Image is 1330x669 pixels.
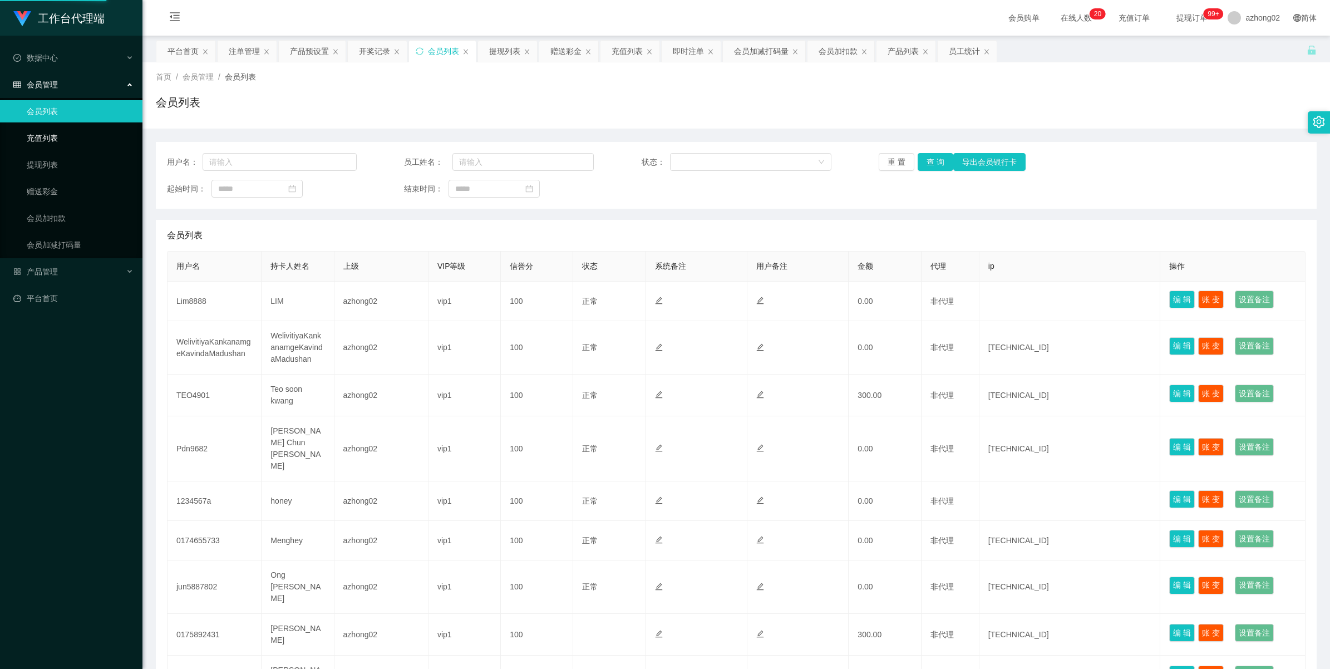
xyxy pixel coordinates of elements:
[1169,577,1195,594] button: 编 辑
[428,375,501,416] td: vip1
[1198,577,1224,594] button: 账 变
[1235,337,1274,355] button: 设置备注
[343,262,359,270] span: 上级
[1171,14,1213,22] span: 提现订单
[1313,116,1325,128] i: 图标: setting
[225,72,256,81] span: 会员列表
[288,185,296,193] i: 图标: calendar
[262,614,334,656] td: [PERSON_NAME]
[756,630,764,638] i: 图标: edit
[756,583,764,591] i: 图标: edit
[27,234,134,256] a: 会员加减打码量
[416,47,423,55] i: 图标: sync
[756,343,764,351] i: 图标: edit
[930,391,954,400] span: 非代理
[13,287,134,309] a: 图标: dashboard平台首页
[167,229,203,242] span: 会员列表
[501,614,573,656] td: 100
[756,262,787,270] span: 用户备注
[501,321,573,375] td: 100
[858,262,873,270] span: 金额
[359,41,390,62] div: 开奖记录
[13,53,58,62] span: 数据中心
[930,496,954,505] span: 非代理
[930,444,954,453] span: 非代理
[930,297,954,306] span: 非代理
[262,560,334,614] td: Ong [PERSON_NAME]
[1198,337,1224,355] button: 账 变
[930,262,946,270] span: 代理
[525,185,533,193] i: 图标: calendar
[168,614,262,656] td: 0175892431
[756,496,764,504] i: 图标: edit
[168,282,262,321] td: Lim8888
[879,153,914,171] button: 重 置
[38,1,105,36] h1: 工作台代理端
[334,416,428,481] td: azhong02
[27,154,134,176] a: 提现列表
[655,444,663,452] i: 图标: edit
[334,614,428,656] td: azhong02
[1113,14,1155,22] span: 充值订单
[655,297,663,304] i: 图标: edit
[428,614,501,656] td: vip1
[290,41,329,62] div: 产品预设置
[888,41,919,62] div: 产品列表
[229,41,260,62] div: 注单管理
[332,48,339,55] i: 图标: close
[262,521,334,560] td: Menghey
[1307,45,1317,55] i: 图标: unlock
[849,375,921,416] td: 300.00
[13,267,58,276] span: 产品管理
[756,444,764,452] i: 图标: edit
[655,630,663,638] i: 图标: edit
[334,375,428,416] td: azhong02
[949,41,980,62] div: 员工统计
[218,72,220,81] span: /
[27,127,134,149] a: 充值列表
[1169,624,1195,642] button: 编 辑
[922,48,929,55] i: 图标: close
[27,100,134,122] a: 会员列表
[262,282,334,321] td: LIM
[1094,8,1098,19] p: 2
[819,41,858,62] div: 会员加扣款
[1198,490,1224,508] button: 账 变
[176,262,200,270] span: 用户名
[1169,438,1195,456] button: 编 辑
[1169,291,1195,308] button: 编 辑
[428,282,501,321] td: vip1
[437,262,466,270] span: VIP等级
[550,41,582,62] div: 赠送彩金
[582,297,598,306] span: 正常
[582,262,598,270] span: 状态
[582,391,598,400] span: 正常
[930,630,954,639] span: 非代理
[1169,262,1185,270] span: 操作
[1169,490,1195,508] button: 编 辑
[203,153,357,171] input: 请输入
[1198,291,1224,308] button: 账 变
[930,536,954,545] span: 非代理
[1169,385,1195,402] button: 编 辑
[13,268,21,276] i: 图标: appstore-o
[818,159,825,166] i: 图标: down
[202,48,209,55] i: 图标: close
[1235,490,1274,508] button: 设置备注
[988,262,994,270] span: ip
[1055,14,1097,22] span: 在线人数
[1235,530,1274,548] button: 设置备注
[13,13,105,22] a: 工作台代理端
[756,536,764,544] i: 图标: edit
[501,521,573,560] td: 100
[673,41,704,62] div: 即时注单
[334,321,428,375] td: azhong02
[428,321,501,375] td: vip1
[983,48,990,55] i: 图标: close
[953,153,1026,171] button: 导出会员银行卡
[1090,8,1106,19] sup: 20
[1198,624,1224,642] button: 账 变
[582,444,598,453] span: 正常
[428,41,459,62] div: 会员列表
[734,41,789,62] div: 会员加减打码量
